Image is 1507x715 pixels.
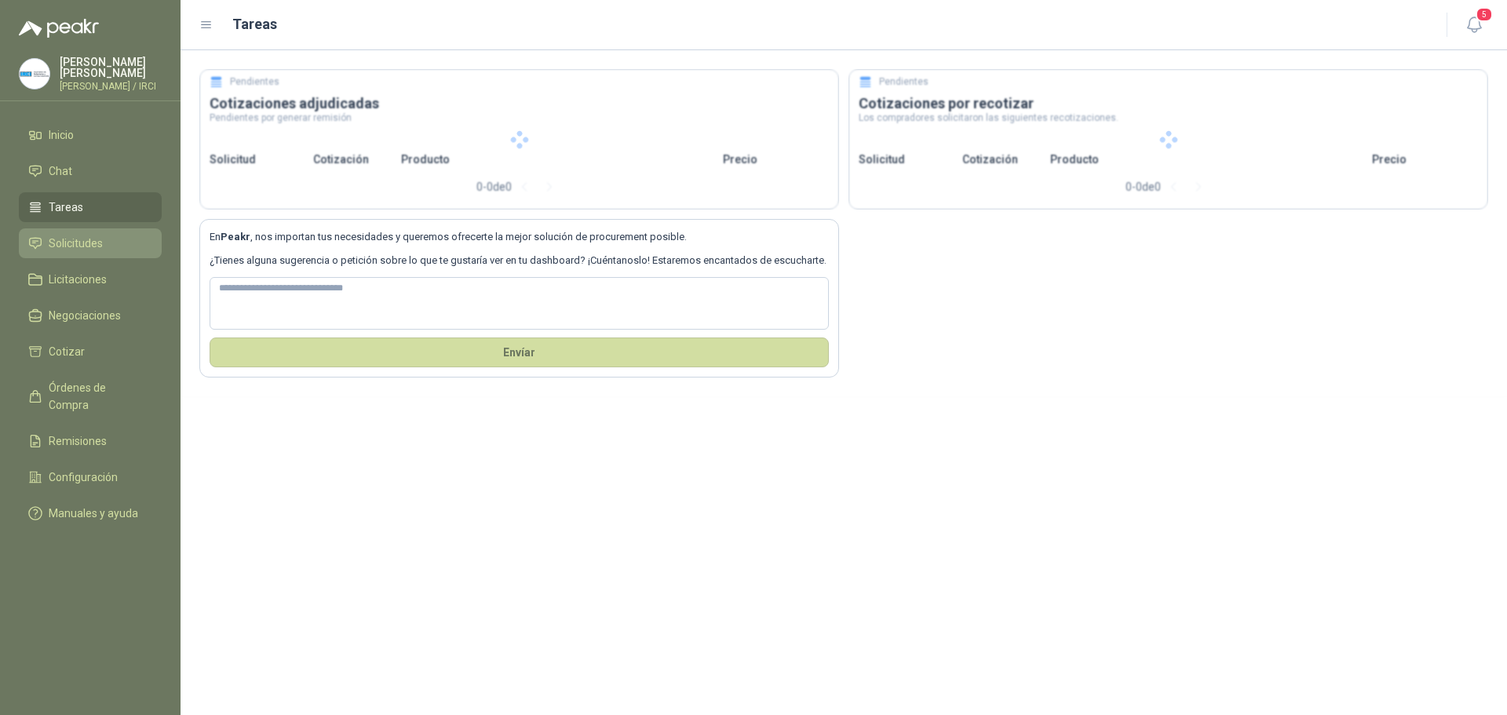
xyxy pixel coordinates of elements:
span: Licitaciones [49,271,107,288]
a: Negociaciones [19,301,162,330]
span: 5 [1476,7,1493,22]
a: Tareas [19,192,162,222]
p: En , nos importan tus necesidades y queremos ofrecerte la mejor solución de procurement posible. [210,229,829,245]
span: Negociaciones [49,307,121,324]
h1: Tareas [232,13,277,35]
span: Remisiones [49,432,107,450]
a: Chat [19,156,162,186]
img: Company Logo [20,59,49,89]
span: Inicio [49,126,74,144]
p: ¿Tienes alguna sugerencia o petición sobre lo que te gustaría ver en tu dashboard? ¡Cuéntanoslo! ... [210,253,829,268]
span: Solicitudes [49,235,103,252]
span: Órdenes de Compra [49,379,147,414]
button: Envíar [210,337,829,367]
a: Inicio [19,120,162,150]
a: Solicitudes [19,228,162,258]
span: Cotizar [49,343,85,360]
button: 5 [1460,11,1488,39]
a: Cotizar [19,337,162,367]
a: Licitaciones [19,264,162,294]
img: Logo peakr [19,19,99,38]
span: Tareas [49,199,83,216]
span: Configuración [49,469,118,486]
span: Chat [49,162,72,180]
a: Órdenes de Compra [19,373,162,420]
p: [PERSON_NAME] [PERSON_NAME] [60,57,162,78]
span: Manuales y ayuda [49,505,138,522]
p: [PERSON_NAME] / IRCI [60,82,162,91]
a: Manuales y ayuda [19,498,162,528]
b: Peakr [221,231,250,243]
a: Configuración [19,462,162,492]
a: Remisiones [19,426,162,456]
